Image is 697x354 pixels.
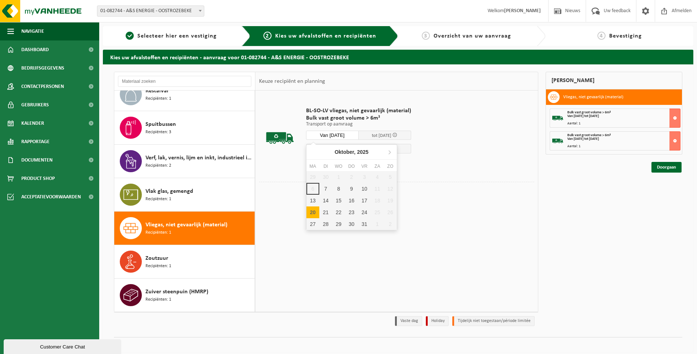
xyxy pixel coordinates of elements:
[395,316,422,326] li: Vaste dag
[357,149,369,155] i: 2025
[332,146,371,158] div: Oktober,
[118,76,251,87] input: Materiaal zoeken
[21,169,55,188] span: Product Shop
[145,129,171,136] span: Recipiënten: 3
[384,163,397,170] div: zo
[345,163,358,170] div: do
[359,144,411,153] span: Aantal
[103,50,693,64] h2: Kies uw afvalstoffen en recipiënten - aanvraag voor 01-082744 - A&S ENERGIE - OOSTROZEBEKE
[306,131,359,140] input: Selecteer datum
[145,263,171,270] span: Recipiënten: 1
[97,6,204,17] span: 01-082744 - A&S ENERGIE - OOSTROZEBEKE
[114,178,255,212] button: Vlak glas, gemengd Recipiënten: 1
[358,206,371,218] div: 24
[21,40,49,59] span: Dashboard
[21,188,81,206] span: Acceptatievoorwaarden
[452,316,535,326] li: Tijdelijk niet toegestaan/période limitée
[263,32,272,40] span: 2
[107,32,236,40] a: 1Selecteer hier een vestiging
[21,151,53,169] span: Documenten
[114,212,255,245] button: Vliegas, niet gevaarlijk (material) Recipiënten: 1
[306,218,319,230] div: 27
[306,122,411,127] p: Transport op aanvraag
[114,279,255,312] button: Zuiver steenpuin (HMRP) Recipiënten: 1
[97,6,204,16] span: 01-082744 - A&S ENERGIE - OOSTROZEBEKE
[319,195,332,206] div: 14
[145,254,168,263] span: Zoutzuur
[609,33,642,39] span: Bevestiging
[145,162,171,169] span: Recipiënten: 2
[319,183,332,195] div: 7
[21,22,44,40] span: Navigatie
[145,86,168,95] span: Restafval
[426,316,449,326] li: Holiday
[332,206,345,218] div: 22
[422,32,430,40] span: 3
[358,195,371,206] div: 17
[567,114,599,118] strong: Van [DATE] tot [DATE]
[275,33,376,39] span: Kies uw afvalstoffen en recipiënten
[567,137,599,141] strong: Van [DATE] tot [DATE]
[306,114,411,122] span: Bulk vast groot volume > 6m³
[567,110,611,114] span: Bulk vast groot volume > 6m³
[306,107,411,114] span: BL-SO-LV vliegas, niet gevaarlijk (material)
[114,78,255,111] button: Restafval Recipiënten: 1
[21,59,64,77] span: Bedrijfsgegevens
[306,163,319,170] div: ma
[145,120,176,129] span: Spuitbussen
[114,145,255,178] button: Verf, lak, vernis, lijm en inkt, industrieel in kleinverpakking Recipiënten: 2
[345,218,358,230] div: 30
[371,163,384,170] div: za
[319,218,332,230] div: 28
[137,33,217,39] span: Selecteer hier een vestiging
[332,218,345,230] div: 29
[567,133,611,137] span: Bulk vast groot volume > 6m³
[114,111,255,145] button: Spuitbussen Recipiënten: 3
[114,245,255,279] button: Zoutzuur Recipiënten: 1
[332,163,345,170] div: wo
[332,195,345,206] div: 15
[255,72,329,91] div: Keuze recipiënt en planning
[4,338,123,354] iframe: chat widget
[319,163,332,170] div: di
[145,229,171,236] span: Recipiënten: 1
[145,196,171,203] span: Recipiënten: 1
[145,187,193,196] span: Vlak glas, gemengd
[345,195,358,206] div: 16
[306,195,319,206] div: 13
[434,33,511,39] span: Overzicht van uw aanvraag
[306,206,319,218] div: 20
[345,183,358,195] div: 9
[319,206,332,218] div: 21
[145,153,253,162] span: Verf, lak, vernis, lijm en inkt, industrieel in kleinverpakking
[567,122,680,125] div: Aantal: 1
[21,132,50,151] span: Rapportage
[546,72,682,89] div: [PERSON_NAME]
[358,218,371,230] div: 31
[145,95,171,102] span: Recipiënten: 1
[567,145,680,148] div: Aantal: 1
[145,296,171,303] span: Recipiënten: 1
[372,133,391,138] span: tot [DATE]
[563,91,624,103] h3: Vliegas, niet gevaarlijk (material)
[597,32,606,40] span: 4
[126,32,134,40] span: 1
[504,8,541,14] strong: [PERSON_NAME]
[145,220,227,229] span: Vliegas, niet gevaarlijk (material)
[21,77,64,96] span: Contactpersonen
[21,96,49,114] span: Gebruikers
[145,287,208,296] span: Zuiver steenpuin (HMRP)
[358,183,371,195] div: 10
[345,206,358,218] div: 23
[21,114,44,132] span: Kalender
[651,162,682,173] a: Doorgaan
[358,163,371,170] div: vr
[332,183,345,195] div: 8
